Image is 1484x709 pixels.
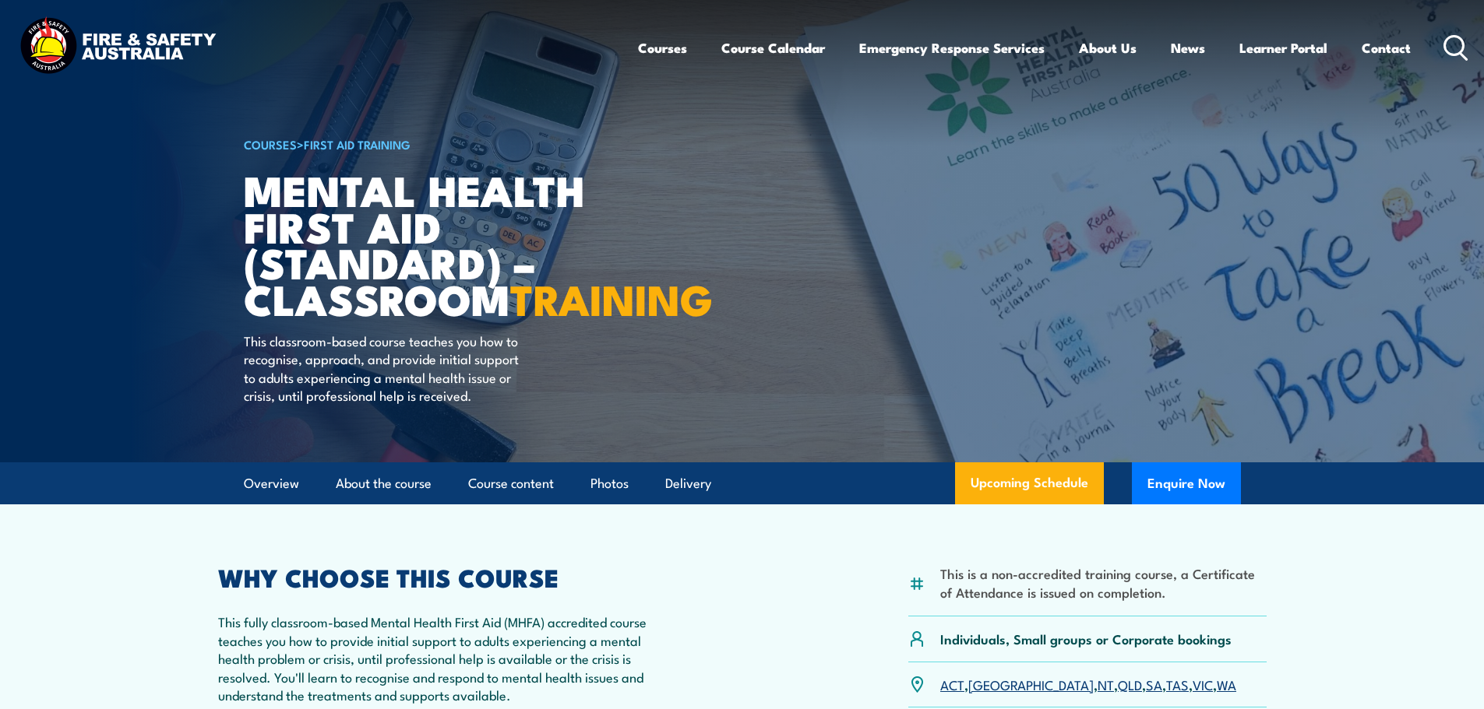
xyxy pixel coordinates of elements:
[1079,27,1137,68] a: About Us
[940,676,1236,693] p: , , , , , , ,
[940,564,1267,601] li: This is a non-accredited training course, a Certificate of Attendance is issued on completion.
[1193,675,1213,693] a: VIC
[1239,27,1327,68] a: Learner Portal
[468,463,554,504] a: Course content
[244,135,629,153] h6: >
[940,675,964,693] a: ACT
[1132,462,1241,504] button: Enquire Now
[244,171,629,317] h1: Mental Health First Aid (Standard) – Classroom
[721,27,825,68] a: Course Calendar
[638,27,687,68] a: Courses
[968,675,1094,693] a: [GEOGRAPHIC_DATA]
[665,463,711,504] a: Delivery
[1146,675,1162,693] a: SA
[244,463,299,504] a: Overview
[244,332,528,405] p: This classroom-based course teaches you how to recognise, approach, and provide initial support t...
[244,135,297,153] a: COURSES
[1118,675,1142,693] a: QLD
[304,135,411,153] a: First Aid Training
[940,630,1232,648] p: Individuals, Small groups or Corporate bookings
[218,566,673,588] h2: WHY CHOOSE THIS COURSE
[1098,675,1114,693] a: NT
[1171,27,1205,68] a: News
[218,612,673,704] p: This fully classroom-based Mental Health First Aid (MHFA) accredited course teaches you how to pr...
[510,265,713,330] strong: TRAINING
[1166,675,1189,693] a: TAS
[590,463,629,504] a: Photos
[1362,27,1411,68] a: Contact
[859,27,1045,68] a: Emergency Response Services
[955,462,1104,504] a: Upcoming Schedule
[1217,675,1236,693] a: WA
[336,463,432,504] a: About the course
